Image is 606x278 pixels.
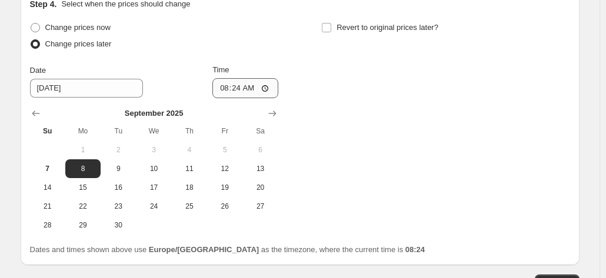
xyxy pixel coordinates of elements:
button: Monday September 15 2025 [65,178,101,197]
button: Saturday September 20 2025 [242,178,278,197]
span: 7 [35,164,61,173]
span: 28 [35,220,61,230]
button: Monday September 22 2025 [65,197,101,216]
span: 20 [247,183,273,192]
button: Tuesday September 23 2025 [101,197,136,216]
button: Friday September 5 2025 [207,140,242,159]
span: Change prices now [45,23,111,32]
span: 29 [70,220,96,230]
span: 19 [212,183,238,192]
input: 9/7/2025 [30,79,143,98]
span: Mo [70,126,96,136]
span: 10 [141,164,167,173]
button: Thursday September 18 2025 [172,178,207,197]
button: Sunday September 28 2025 [30,216,65,235]
span: 13 [247,164,273,173]
span: Su [35,126,61,136]
button: Show previous month, August 2025 [28,105,44,122]
span: 16 [105,183,131,192]
button: Tuesday September 30 2025 [101,216,136,235]
button: Sunday September 21 2025 [30,197,65,216]
span: 6 [247,145,273,155]
span: Change prices later [45,39,112,48]
button: Today Sunday September 7 2025 [30,159,65,178]
span: Date [30,66,46,75]
span: 9 [105,164,131,173]
button: Show next month, October 2025 [264,105,281,122]
span: 18 [177,183,202,192]
button: Friday September 26 2025 [207,197,242,216]
button: Wednesday September 24 2025 [136,197,171,216]
b: Europe/[GEOGRAPHIC_DATA] [149,245,259,254]
button: Thursday September 11 2025 [172,159,207,178]
span: Sa [247,126,273,136]
button: Tuesday September 16 2025 [101,178,136,197]
b: 08:24 [405,245,425,254]
span: 24 [141,202,167,211]
span: Fr [212,126,238,136]
span: 27 [247,202,273,211]
th: Saturday [242,122,278,140]
span: Dates and times shown above use as the timezone, where the current time is [30,245,425,254]
span: Time [212,65,229,74]
th: Friday [207,122,242,140]
span: 3 [141,145,167,155]
span: 22 [70,202,96,211]
span: Th [177,126,202,136]
span: 25 [177,202,202,211]
th: Wednesday [136,122,171,140]
button: Tuesday September 9 2025 [101,159,136,178]
th: Monday [65,122,101,140]
th: Thursday [172,122,207,140]
span: 26 [212,202,238,211]
button: Thursday September 4 2025 [172,140,207,159]
input: 12:00 [212,78,278,98]
span: 1 [70,145,96,155]
button: Sunday September 14 2025 [30,178,65,197]
span: 14 [35,183,61,192]
button: Saturday September 6 2025 [242,140,278,159]
span: 15 [70,183,96,192]
th: Sunday [30,122,65,140]
button: Wednesday September 3 2025 [136,140,171,159]
button: Friday September 19 2025 [207,178,242,197]
span: 21 [35,202,61,211]
span: We [141,126,167,136]
span: 23 [105,202,131,211]
button: Saturday September 13 2025 [242,159,278,178]
span: Tu [105,126,131,136]
button: Monday September 29 2025 [65,216,101,235]
button: Wednesday September 10 2025 [136,159,171,178]
button: Friday September 12 2025 [207,159,242,178]
span: Revert to original prices later? [337,23,438,32]
span: 17 [141,183,167,192]
span: 8 [70,164,96,173]
span: 30 [105,220,131,230]
th: Tuesday [101,122,136,140]
button: Monday September 8 2025 [65,159,101,178]
button: Wednesday September 17 2025 [136,178,171,197]
span: 12 [212,164,238,173]
span: 11 [177,164,202,173]
span: 4 [177,145,202,155]
button: Tuesday September 2 2025 [101,140,136,159]
span: 2 [105,145,131,155]
button: Thursday September 25 2025 [172,197,207,216]
button: Saturday September 27 2025 [242,197,278,216]
button: Monday September 1 2025 [65,140,101,159]
span: 5 [212,145,238,155]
